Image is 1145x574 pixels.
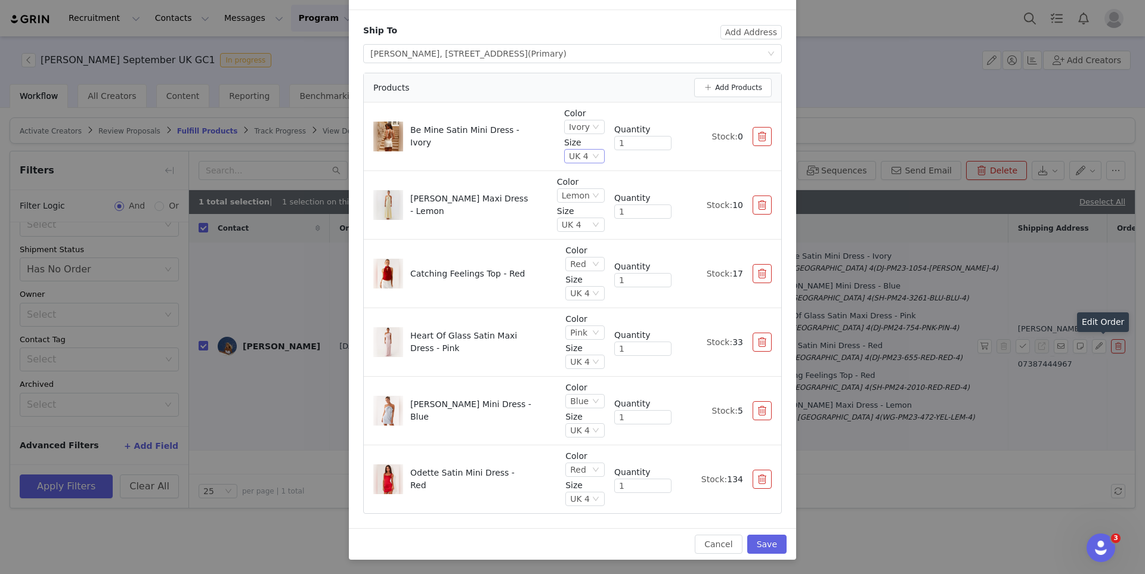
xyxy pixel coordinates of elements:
[592,329,599,337] i: icon: down
[614,329,671,342] div: Quantity
[681,473,743,486] div: Stock:
[565,274,605,286] p: Size
[565,381,605,394] p: Color
[377,327,399,357] img: Product Image
[565,342,605,355] p: Size
[410,398,532,423] p: [PERSON_NAME] Mini Dress - Blue
[592,221,599,229] i: icon: down
[727,474,743,484] span: 134
[570,463,586,476] div: Red
[570,395,589,408] div: Blue
[410,330,532,355] p: Heart Of Glass Satin Maxi Dress - Pink
[377,259,399,288] img: Product Image
[1087,533,1115,562] iframe: Intercom live chat
[377,396,399,426] img: Product Image
[592,192,599,200] i: icon: down
[373,187,403,224] img: Image Background Blur
[565,244,605,257] p: Color
[592,358,599,367] i: icon: down
[570,326,587,339] div: Pink
[738,406,743,415] span: 5
[747,535,787,554] button: Save
[528,49,567,58] span: (Primary)
[768,50,775,58] i: icon: down
[565,450,605,463] p: Color
[1077,312,1129,332] div: Edit Order
[565,313,605,325] p: Color
[614,466,671,479] div: Quantity
[732,269,743,278] span: 17
[614,192,671,204] div: Quantity
[681,199,743,212] div: Stock:
[377,464,399,494] img: Product Image
[592,495,599,504] i: icon: down
[592,123,599,132] i: icon: down
[592,398,599,406] i: icon: down
[592,260,599,269] i: icon: down
[592,290,599,298] i: icon: down
[570,355,590,368] div: UK 4
[373,324,403,361] img: Image Background Blur
[562,189,590,202] div: Lemon
[373,82,409,94] span: Products
[681,131,743,143] div: Stock:
[410,467,532,492] p: Odette Satin Mini Dress - Red
[570,287,590,300] div: UK 4
[410,268,525,280] p: Catching Feelings Top - Red
[373,461,403,498] img: Image Background Blur
[410,124,532,149] p: Be Mine Satin Mini Dress - Ivory
[564,136,605,149] p: Size
[363,24,397,37] div: Ship To
[732,337,743,347] span: 33
[681,268,743,280] div: Stock:
[562,218,581,231] div: UK 4
[614,260,671,273] div: Quantity
[373,255,403,293] img: Image Background Blur
[569,150,589,163] div: UK 4
[565,479,605,492] p: Size
[570,257,586,271] div: Red
[681,405,743,417] div: Stock:
[570,492,590,505] div: UK 4
[614,398,671,410] div: Quantity
[720,25,782,39] button: Add Address
[695,535,742,554] button: Cancel
[557,176,605,188] p: Color
[557,205,605,218] p: Size
[592,153,599,161] i: icon: down
[370,45,567,63] div: [PERSON_NAME], [STREET_ADDRESS]
[592,427,599,435] i: icon: down
[373,118,403,156] img: Image Background Blur
[564,107,605,120] p: Color
[694,78,772,97] button: Add Products
[614,123,671,136] div: Quantity
[592,466,599,474] i: icon: down
[732,200,743,210] span: 10
[681,336,743,349] div: Stock:
[738,132,743,141] span: 0
[377,190,399,220] img: Product Image
[565,411,605,423] p: Size
[570,424,590,437] div: UK 4
[1111,533,1121,543] span: 3
[410,193,532,218] p: [PERSON_NAME] Maxi Dress - Lemon
[373,392,403,430] img: Image Background Blur
[377,122,399,151] img: Product Image
[569,120,590,134] div: Ivory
